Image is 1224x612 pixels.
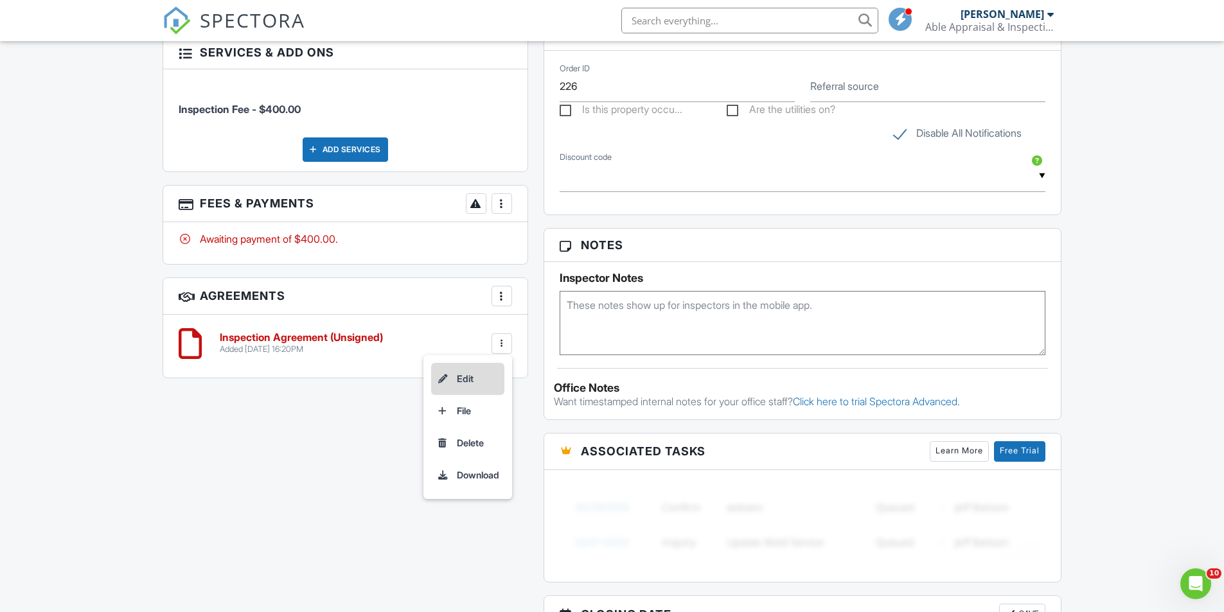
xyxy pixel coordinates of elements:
label: Are the utilities on? [727,103,835,119]
span: Associated Tasks [581,442,705,460]
label: Order ID [560,63,590,74]
li: Service: Inspection Fee [179,79,512,127]
a: Free Trial [994,441,1045,462]
h6: Inspection Agreement (Unsigned) [220,332,383,344]
h3: Fees & Payments [163,186,528,222]
span: SPECTORA [200,6,305,33]
h3: Services & Add ons [163,36,528,69]
a: Edit [431,363,504,395]
h3: Notes [544,229,1061,262]
label: Disable All Notifications [894,127,1022,143]
h5: Inspector Notes [560,272,1046,284]
label: Is this property occupied? [560,103,682,119]
a: Inspection Agreement (Unsigned) Added [DATE] 16:20PM [220,332,383,354]
label: Discount code [560,152,612,163]
div: Office Notes [554,381,1052,394]
span: Inspection Fee - $400.00 [179,103,301,116]
iframe: Intercom live chat [1180,568,1211,599]
div: Able Appraisal & Inspections [925,21,1054,33]
img: blurred-tasks-251b60f19c3f713f9215ee2a18cbf2105fc2d72fcd585247cf5e9ec0c957c1dd.png [560,480,1046,570]
a: Learn More [930,441,989,462]
p: Want timestamped internal notes for your office staff? [554,394,1052,408]
h3: Agreements [163,278,528,315]
div: Add Services [303,137,388,162]
div: Awaiting payment of $400.00. [179,232,512,246]
a: File [431,395,504,427]
div: Added [DATE] 16:20PM [220,344,383,354]
a: Download [431,459,504,491]
span: 10 [1207,568,1221,579]
a: Click here to trial Spectora Advanced. [793,395,960,408]
div: [PERSON_NAME] [961,8,1044,21]
a: SPECTORA [163,17,305,44]
a: Delete [431,427,504,459]
input: Search everything... [621,8,878,33]
label: Referral source [810,79,879,93]
img: The Best Home Inspection Software - Spectora [163,6,191,35]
